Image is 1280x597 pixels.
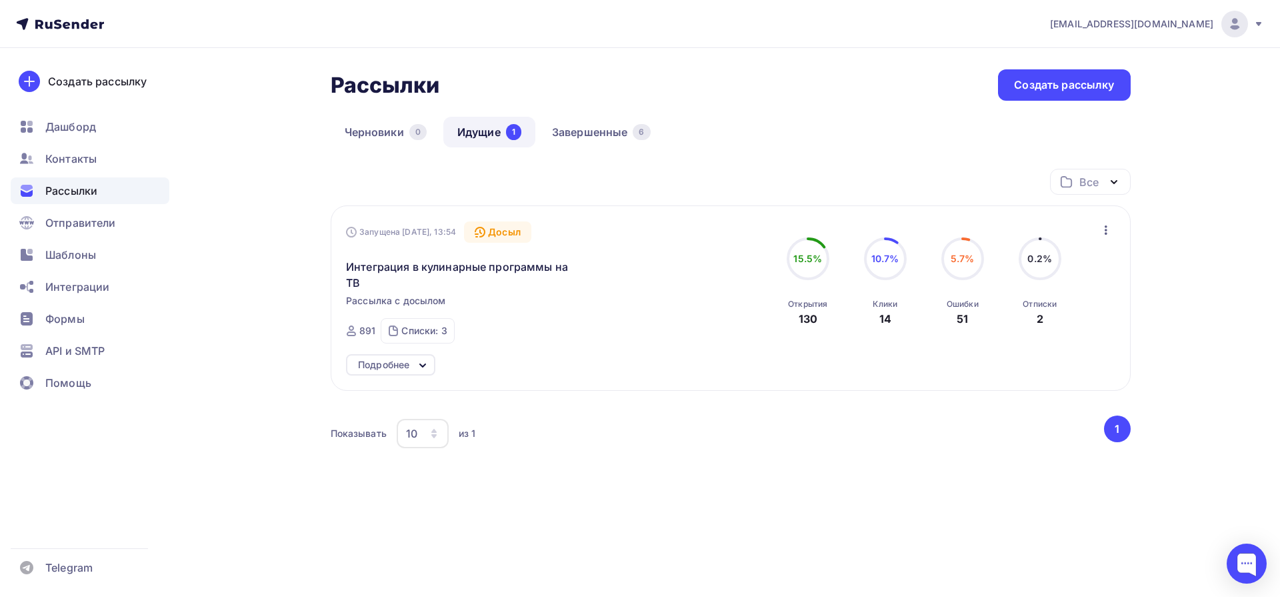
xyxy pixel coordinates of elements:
div: Списки: 3 [401,324,447,338]
span: Помощь [45,375,91,391]
div: 130 [799,311,817,327]
a: Черновики0 [331,117,441,147]
div: 0 [409,124,427,140]
span: Telegram [45,560,93,576]
div: Отписки [1023,299,1057,310]
span: Интеграция в кулинарные программы на ТВ [346,259,575,291]
div: Показывать [331,427,387,440]
a: [EMAIL_ADDRESS][DOMAIN_NAME] [1050,11,1264,37]
a: Дашборд [11,113,169,140]
span: [EMAIL_ADDRESS][DOMAIN_NAME] [1050,17,1213,31]
div: 10 [406,426,417,442]
div: из 1 [459,427,476,440]
span: Шаблоны [45,247,96,263]
div: Создать рассылку [1014,77,1114,93]
span: 10.7% [871,253,899,264]
div: Подробнее [358,357,409,373]
div: Создать рассылку [48,73,147,89]
span: Рассылки [45,183,97,199]
span: 15.5% [793,253,822,264]
div: Ошибки [947,299,979,310]
div: 2 [1037,311,1043,327]
ul: Pagination [1101,416,1131,442]
div: 891 [359,324,375,338]
a: Идущие1 [443,117,535,147]
span: Контакты [45,151,97,167]
a: Отправители [11,209,169,236]
span: 0.2% [1027,253,1052,264]
div: 1 [506,124,521,140]
a: Контакты [11,145,169,172]
button: Go to page 1 [1104,416,1131,442]
span: Отправители [45,215,116,231]
span: Интеграции [45,279,109,295]
h2: Рассылки [331,72,440,99]
span: 5.7% [951,253,975,264]
div: Открытия [788,299,827,310]
div: Клики [873,299,897,310]
div: 14 [879,311,891,327]
div: Запущена [DATE], 13:54 [346,227,456,237]
a: Завершенные6 [538,117,665,147]
div: Досыл [464,221,531,243]
span: Рассылка с досылом [346,294,446,308]
span: Формы [45,311,85,327]
a: Формы [11,306,169,332]
a: Шаблоны [11,241,169,268]
a: Рассылки [11,177,169,204]
button: Все [1050,169,1131,195]
div: Все [1079,174,1098,190]
div: 51 [957,311,968,327]
div: 6 [633,124,650,140]
span: API и SMTP [45,343,105,359]
button: 10 [396,418,449,449]
span: Дашборд [45,119,96,135]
